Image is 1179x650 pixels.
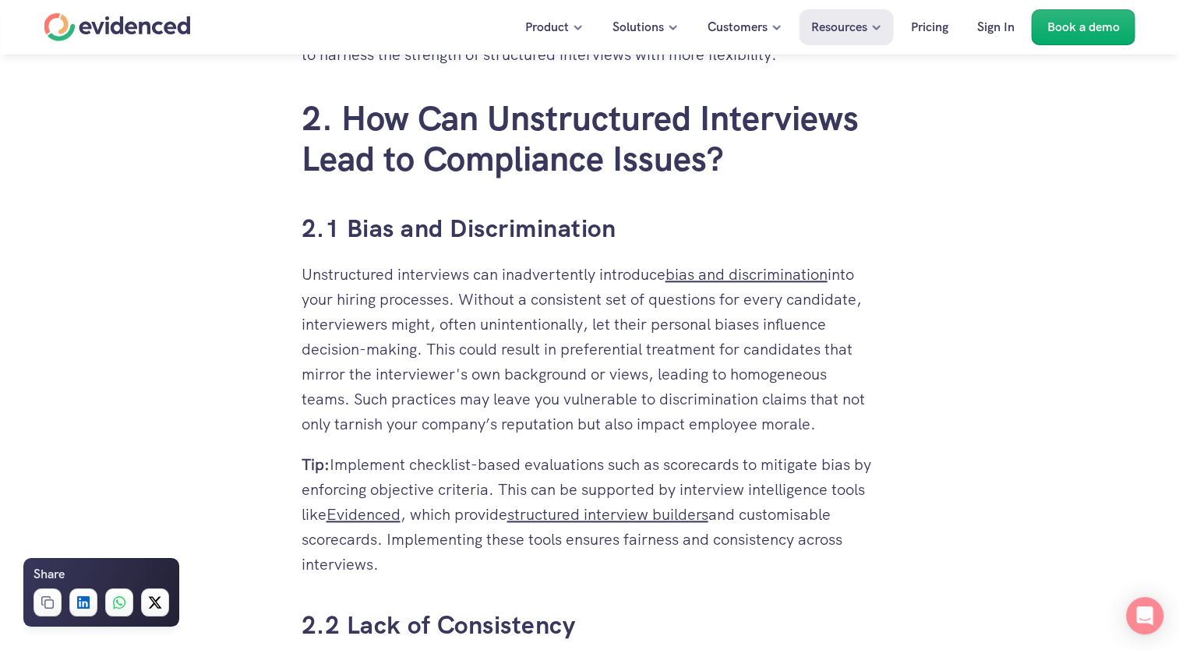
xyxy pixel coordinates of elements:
[1126,597,1163,634] div: Open Intercom Messenger
[44,13,191,41] a: Home
[811,17,867,37] p: Resources
[965,9,1026,45] a: Sign In
[525,17,569,37] p: Product
[911,17,948,37] p: Pricing
[302,454,330,475] strong: Tip:
[1047,17,1120,37] p: Book a demo
[507,504,708,525] a: structured interview builders
[302,262,878,436] p: Unstructured interviews can inadvertently introduce into your hiring processes. Without a consist...
[302,452,878,577] p: Implement checklist-based evaluations such as scorecards to mitigate bias by enforcing objective ...
[708,17,768,37] p: Customers
[665,264,828,284] a: bias and discrimination
[302,212,616,245] a: 2.1 Bias and Discrimination
[1032,9,1135,45] a: Book a demo
[977,17,1015,37] p: Sign In
[302,96,867,182] a: 2. How Can Unstructured Interviews Lead to Compliance Issues?
[612,17,664,37] p: Solutions
[34,564,65,585] h6: Share
[899,9,960,45] a: Pricing
[302,609,576,641] a: 2.2 Lack of Consistency
[327,504,401,525] a: Evidenced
